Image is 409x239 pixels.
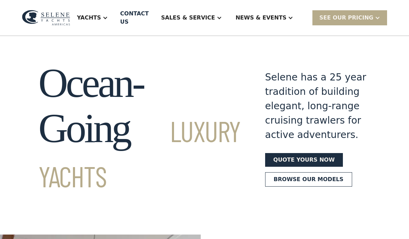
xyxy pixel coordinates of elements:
[265,70,371,142] div: Selene has a 25 year tradition of building elegant, long-range cruising trawlers for active adven...
[265,153,343,167] a: Quote yours now
[312,10,387,25] div: SEE Our Pricing
[229,4,300,32] div: News & EVENTS
[319,14,373,22] div: SEE Our Pricing
[236,14,287,22] div: News & EVENTS
[38,61,240,196] h1: Ocean-Going
[154,4,228,32] div: Sales & Service
[120,10,149,26] div: Contact US
[161,14,215,22] div: Sales & Service
[70,4,115,32] div: Yachts
[38,113,240,193] span: Luxury Yachts
[22,10,70,26] img: logo
[77,14,101,22] div: Yachts
[265,172,352,187] a: Browse our models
